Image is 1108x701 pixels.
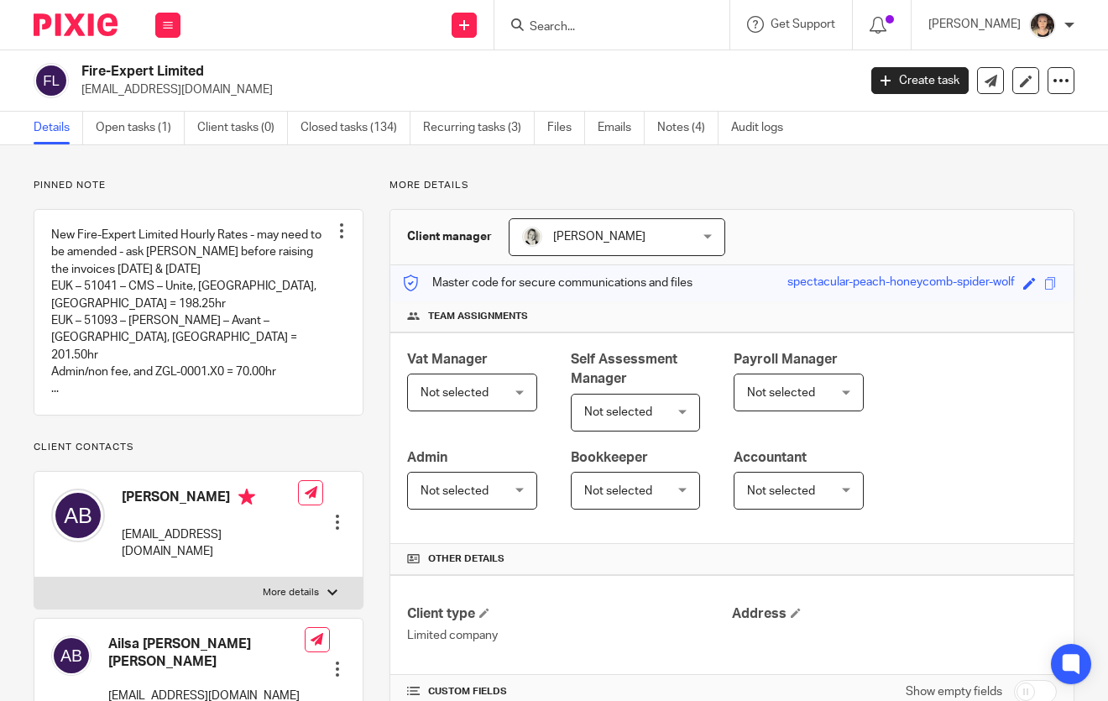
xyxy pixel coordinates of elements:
[734,451,807,464] span: Accountant
[238,489,255,505] i: Primary
[428,310,528,323] span: Team assignments
[771,18,835,30] span: Get Support
[598,112,645,144] a: Emails
[34,441,363,454] p: Client contacts
[584,485,652,497] span: Not selected
[906,683,1002,700] label: Show empty fields
[34,63,69,98] img: svg%3E
[928,16,1021,33] p: [PERSON_NAME]
[407,451,447,464] span: Admin
[403,275,692,291] p: Master code for secure communications and files
[407,353,488,366] span: Vat Manager
[787,274,1015,293] div: spectacular-peach-honeycomb-spider-wolf
[96,112,185,144] a: Open tasks (1)
[571,451,648,464] span: Bookkeeper
[51,636,91,676] img: svg%3E
[528,20,679,35] input: Search
[871,67,969,94] a: Create task
[122,489,298,510] h4: [PERSON_NAME]
[51,489,105,542] img: svg%3E
[553,231,645,243] span: [PERSON_NAME]
[407,627,732,644] p: Limited company
[263,586,319,599] p: More details
[1029,12,1056,39] img: 324535E6-56EA-408B-A48B-13C02EA99B5D.jpeg
[34,13,118,36] img: Pixie
[197,112,288,144] a: Client tasks (0)
[34,179,363,192] p: Pinned note
[122,526,298,561] p: [EMAIL_ADDRESS][DOMAIN_NAME]
[747,485,815,497] span: Not selected
[389,179,1074,192] p: More details
[522,227,542,247] img: DA590EE6-2184-4DF2-A25D-D99FB904303F_1_201_a.jpeg
[734,353,838,366] span: Payroll Manager
[547,112,585,144] a: Files
[34,112,83,144] a: Details
[407,605,732,623] h4: Client type
[423,112,535,144] a: Recurring tasks (3)
[81,63,693,81] h2: Fire-Expert Limited
[747,387,815,399] span: Not selected
[421,387,489,399] span: Not selected
[421,485,489,497] span: Not selected
[732,605,1057,623] h4: Address
[407,685,732,698] h4: CUSTOM FIELDS
[81,81,846,98] p: [EMAIL_ADDRESS][DOMAIN_NAME]
[657,112,719,144] a: Notes (4)
[571,353,677,385] span: Self Assessment Manager
[301,112,410,144] a: Closed tasks (134)
[108,636,305,672] h4: Ailsa [PERSON_NAME] [PERSON_NAME]
[407,228,492,245] h3: Client manager
[428,552,504,566] span: Other details
[584,406,652,418] span: Not selected
[731,112,796,144] a: Audit logs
